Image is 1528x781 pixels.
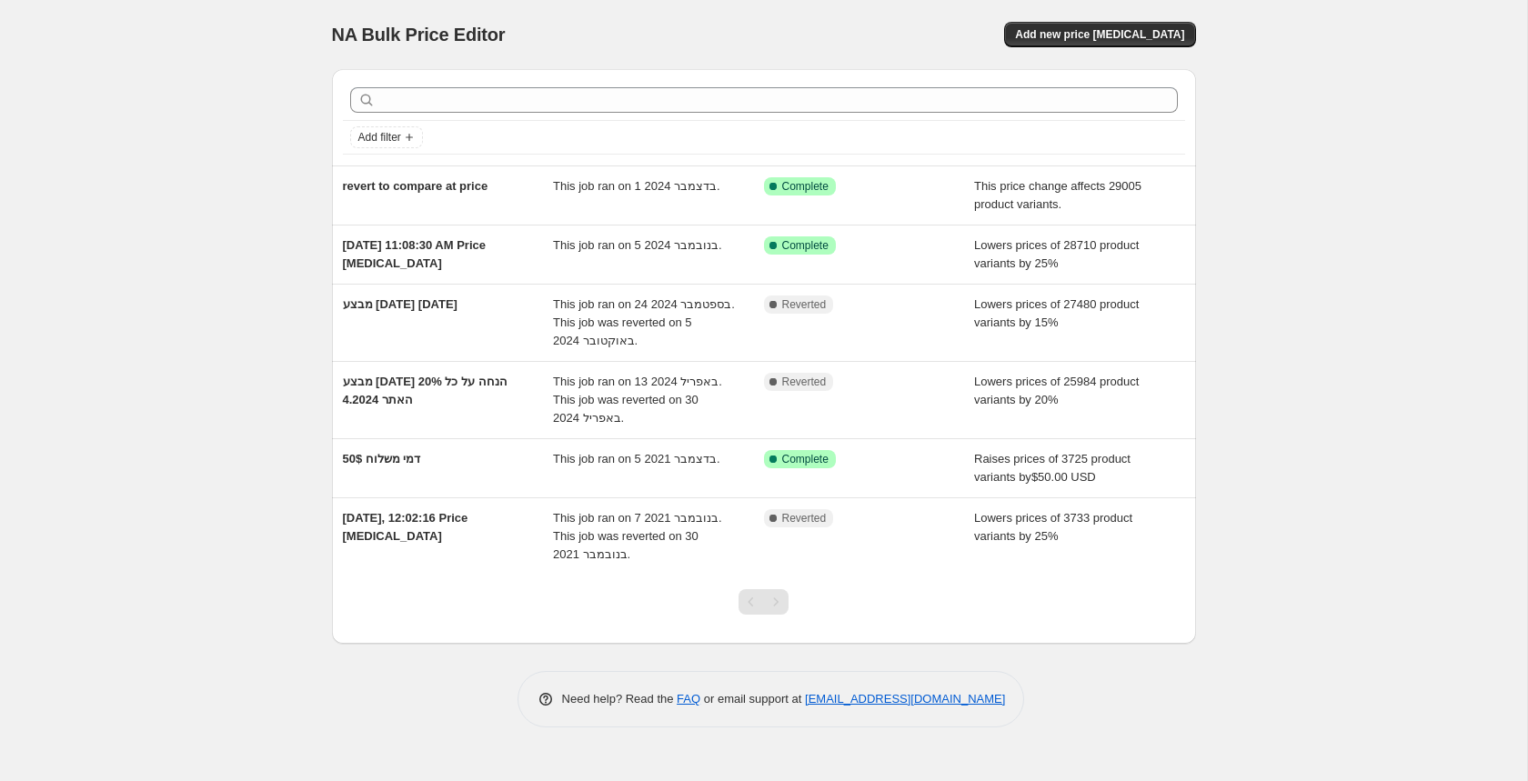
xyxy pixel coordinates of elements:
span: This job ran on 24 בספטמבר 2024. This job was reverted on 5 באוקטובר 2024. [553,297,735,347]
span: [DATE] 11:08:30 AM Price [MEDICAL_DATA] [343,238,487,270]
span: דמי משלוח 50$ [343,452,421,466]
span: $50.00 USD [1031,470,1096,484]
span: Lowers prices of 3733 product variants by 25% [974,511,1132,543]
span: NA Bulk Price Editor [332,25,506,45]
span: This job ran on 13 באפריל 2024. This job was reverted on 30 באפריל 2024. [553,375,722,425]
span: This job ran on 1 בדצמבר 2024. [553,179,720,193]
span: Complete [782,452,829,466]
span: Reverted [782,511,827,526]
button: Add filter [350,126,423,148]
span: Lowers prices of 28710 product variants by 25% [974,238,1139,270]
span: מבצע [DATE] [DATE] [343,297,457,311]
span: Complete [782,179,829,194]
span: Reverted [782,375,827,389]
span: Lowers prices of 27480 product variants by 15% [974,297,1139,329]
span: revert to compare at price [343,179,488,193]
span: Reverted [782,297,827,312]
span: מבצע [DATE] 20% הנחה על כל האתר 4.2024 [343,375,508,406]
span: This job ran on 5 בדצמבר 2021. [553,452,720,466]
span: Complete [782,238,829,253]
span: Lowers prices of 25984 product variants by 20% [974,375,1139,406]
span: Raises prices of 3725 product variants by [974,452,1131,484]
span: This price change affects 29005 product variants. [974,179,1141,211]
span: or email support at [700,692,805,706]
span: This job ran on 7 בנובמבר 2021. This job was reverted on 30 בנובמבר 2021. [553,511,722,561]
a: [EMAIL_ADDRESS][DOMAIN_NAME] [805,692,1005,706]
span: [DATE], 12:02:16 Price [MEDICAL_DATA] [343,511,468,543]
nav: Pagination [739,589,789,615]
button: Add new price [MEDICAL_DATA] [1004,22,1195,47]
span: This job ran on 5 בנובמבר 2024. [553,238,722,252]
span: Need help? Read the [562,692,678,706]
span: Add filter [358,130,401,145]
a: FAQ [677,692,700,706]
span: Add new price [MEDICAL_DATA] [1015,27,1184,42]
